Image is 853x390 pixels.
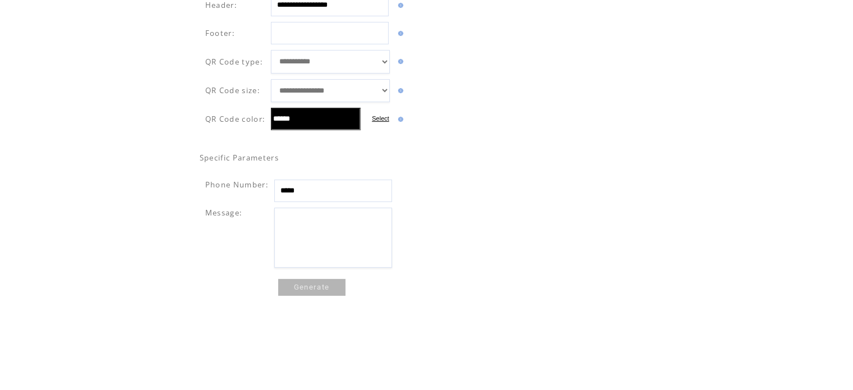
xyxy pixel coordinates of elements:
img: help.gif [395,3,403,8]
span: QR Code type: [205,57,263,67]
span: QR Code size: [205,85,260,95]
span: Message: [205,208,243,218]
img: help.gif [395,59,403,64]
label: Select [372,115,389,122]
a: Generate [278,279,345,296]
span: Footer: [205,28,235,38]
img: help.gif [395,117,403,122]
img: help.gif [395,88,403,93]
span: Phone Number: [205,180,269,190]
img: help.gif [395,31,403,36]
span: Specific Parameters [200,153,279,163]
span: QR Code color: [205,114,266,124]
